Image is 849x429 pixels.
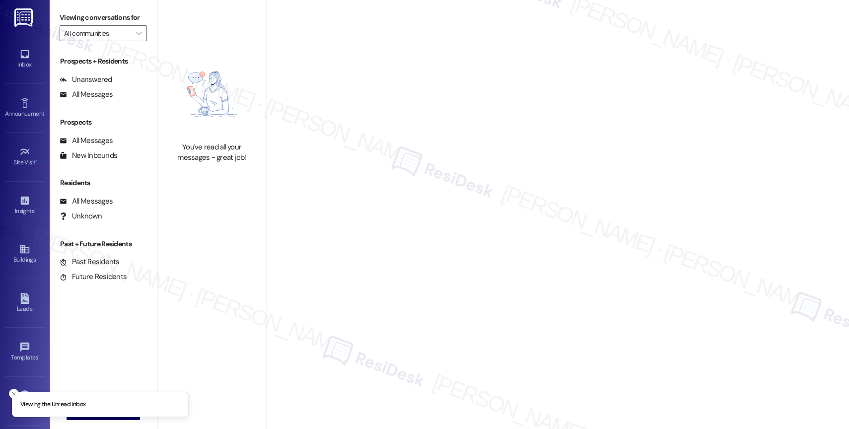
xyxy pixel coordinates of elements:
a: Account [5,387,45,414]
span: • [34,206,36,213]
img: ResiDesk Logo [14,8,35,27]
div: Prospects + Residents [50,56,157,67]
div: Residents [50,178,157,188]
a: Insights • [5,192,45,219]
div: Future Residents [60,272,127,282]
span: • [38,353,40,359]
a: Site Visit • [5,143,45,170]
img: empty-state [168,51,256,137]
button: Close toast [9,389,19,399]
span: • [44,109,46,116]
div: Past Residents [60,257,120,267]
a: Buildings [5,241,45,268]
span: • [36,157,37,164]
div: All Messages [60,136,113,146]
div: You've read all your messages - great job! [168,142,256,163]
input: All communities [64,25,131,41]
label: Viewing conversations for [60,10,147,25]
div: Past + Future Residents [50,239,157,249]
div: All Messages [60,196,113,207]
i:  [136,29,141,37]
p: Viewing the Unread inbox [20,400,85,409]
a: Inbox [5,46,45,72]
div: Prospects [50,117,157,128]
div: Unanswered [60,74,112,85]
div: Unknown [60,211,102,221]
a: Templates • [5,339,45,365]
div: All Messages [60,89,113,100]
div: New Inbounds [60,150,117,161]
a: Leads [5,290,45,317]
